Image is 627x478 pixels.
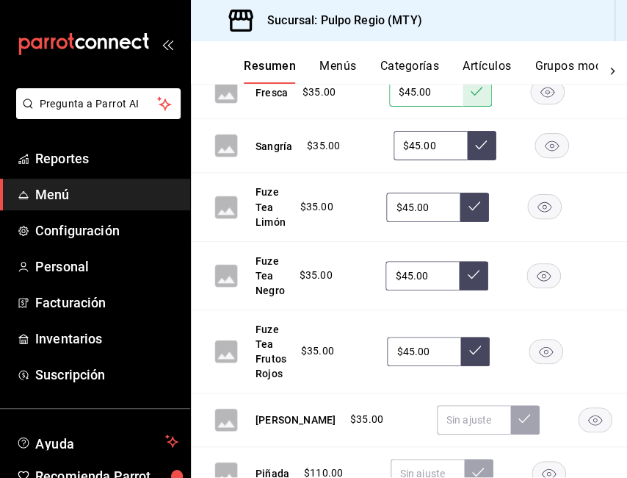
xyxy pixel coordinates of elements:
[380,59,440,84] button: Categorías
[300,268,333,283] span: $35.00
[255,85,288,100] button: Fresca
[301,343,334,359] span: $35.00
[385,261,459,290] input: Sin ajuste
[255,254,285,298] button: Fuze Tea Negro
[389,77,463,107] input: Sin ajuste
[255,413,336,427] button: [PERSON_NAME]
[40,96,158,112] span: Pregunta a Parrot AI
[350,412,383,427] span: $35.00
[35,185,178,204] span: Menú
[10,107,181,122] a: Pregunta a Parrot AI
[162,38,173,50] button: open_drawer_menu
[255,185,286,229] button: Fuze Tea Limón
[302,85,336,100] span: $35.00
[319,59,356,84] button: Menús
[255,322,286,381] button: Fuze Tea Frutos Rojos
[255,139,292,154] button: Sangría
[35,432,159,450] span: Ayuda
[394,131,467,160] input: Sin ajuste
[16,88,181,119] button: Pregunta a Parrot AI
[386,193,460,222] input: Sin ajuste
[35,221,178,240] span: Configuración
[35,149,178,168] span: Reportes
[300,199,333,215] span: $35.00
[255,12,422,29] h3: Sucursal: Pulpo Regio (MTY)
[244,59,296,84] button: Resumen
[437,405,510,435] input: Sin ajuste
[35,329,178,349] span: Inventarios
[307,138,340,154] span: $35.00
[244,59,598,84] div: navigation tabs
[35,365,178,385] span: Suscripción
[463,59,511,84] button: Artículos
[35,257,178,277] span: Personal
[35,293,178,313] span: Facturación
[387,337,460,366] input: Sin ajuste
